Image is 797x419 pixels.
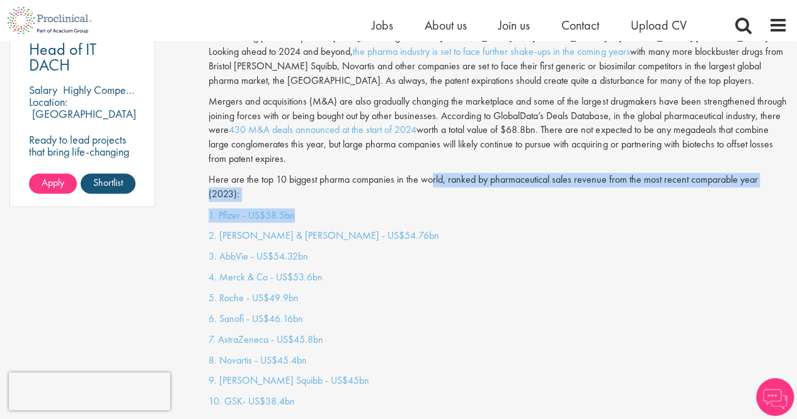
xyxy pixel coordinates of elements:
[209,228,439,241] a: 2. [PERSON_NAME] & [PERSON_NAME] - US$54.76bn
[631,17,687,33] a: Upload CV
[29,106,139,133] p: [GEOGRAPHIC_DATA], [GEOGRAPHIC_DATA]
[756,378,794,416] img: Chatbot
[209,353,307,366] a: 8. Novartis - US$45.4bn
[209,270,323,283] a: 4. Merck & Co - US$53.6bn
[29,173,77,193] a: Apply
[29,38,96,76] span: Head of IT DACH
[209,373,369,386] a: 9. [PERSON_NAME] Squibb - US$45bn
[29,83,57,97] span: Salary
[229,123,416,136] a: 430 M&A deals announced at the start of 2024
[209,208,295,221] a: 1. Pfizer - US$58.5bn
[209,173,788,202] p: Here are the top 10 biggest pharma companies in the world, ranked by pharmaceutical sales revenue...
[209,290,299,304] a: 5. Roche - US$49.9bn
[29,134,135,229] p: Ready to lead projects that bring life-changing treatments to the world? Join our client at the f...
[353,45,629,58] a: the pharma industry is set to face further shake-ups in the coming years
[498,17,530,33] a: Join us
[29,42,135,73] a: Head of IT DACH
[209,332,323,345] a: 7. AstraZeneca - US$45.8bn
[209,311,303,324] a: 6. Sanofi - US$46.16bn
[561,17,599,33] a: Contact
[42,176,64,189] span: Apply
[63,83,147,97] p: Highly Competitive
[209,394,295,407] a: 10. GSK- US$38.4bn
[9,372,170,410] iframe: reCAPTCHA
[209,30,788,88] p: Several drug patents expired in [DATE], including AbbVie’s [MEDICAL_DATA] and [PERSON_NAME] & [PE...
[209,95,788,166] p: Mergers and acquisitions (M&A) are also gradually changing the marketplace and some of the larges...
[372,17,393,33] a: Jobs
[209,249,308,262] a: 3. AbbVie - US$54.32bn
[29,95,67,109] span: Location:
[425,17,467,33] a: About us
[81,173,135,193] a: Shortlist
